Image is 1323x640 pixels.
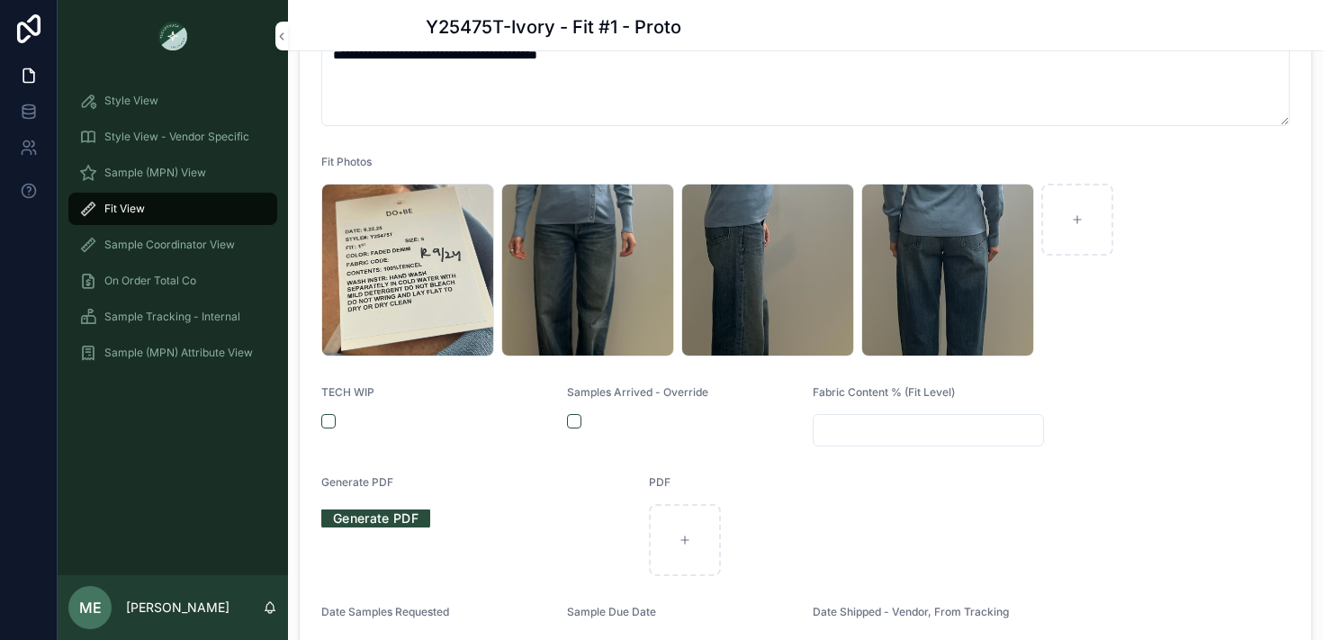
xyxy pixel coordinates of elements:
[79,597,102,618] span: ME
[321,155,372,168] span: Fit Photos
[104,310,240,324] span: Sample Tracking - Internal
[68,193,277,225] a: Fit View
[567,605,656,618] span: Sample Due Date
[68,85,277,117] a: Style View
[68,265,277,297] a: On Order Total Co
[68,121,277,153] a: Style View - Vendor Specific
[104,274,196,288] span: On Order Total Co
[68,301,277,333] a: Sample Tracking - Internal
[321,504,430,532] a: Generate PDF
[813,385,955,399] span: Fabric Content % (Fit Level)
[321,475,393,489] span: Generate PDF
[426,14,681,40] h1: Y25475T-Ivory - Fit #1 - Proto
[58,72,288,392] div: scrollable content
[104,238,235,252] span: Sample Coordinator View
[104,166,206,180] span: Sample (MPN) View
[68,229,277,261] a: Sample Coordinator View
[126,599,229,617] p: [PERSON_NAME]
[68,337,277,369] a: Sample (MPN) Attribute View
[104,130,249,144] span: Style View - Vendor Specific
[649,475,670,489] span: PDF
[813,605,1009,618] span: Date Shipped - Vendor, From Tracking
[321,605,449,618] span: Date Samples Requested
[567,385,708,399] span: Samples Arrived - Override
[104,346,253,360] span: Sample (MPN) Attribute View
[104,94,158,108] span: Style View
[158,22,187,50] img: App logo
[68,157,277,189] a: Sample (MPN) View
[321,385,374,399] span: TECH WIP
[104,202,145,216] span: Fit View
